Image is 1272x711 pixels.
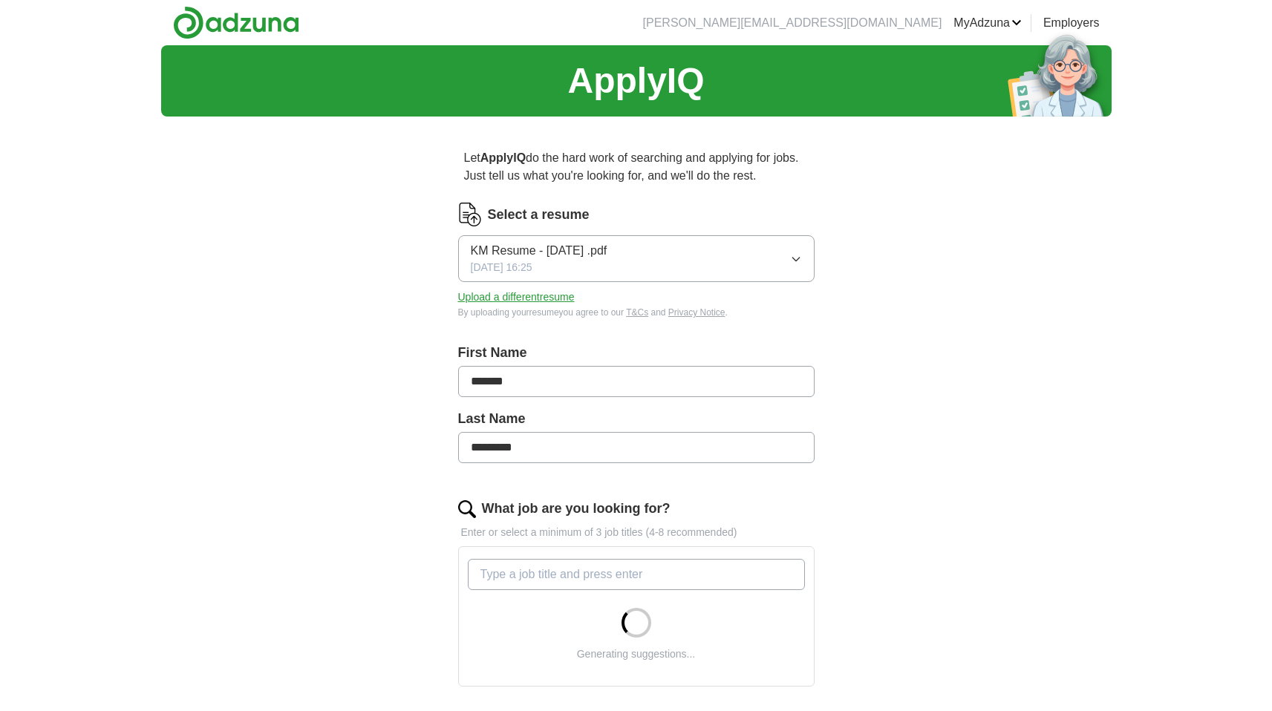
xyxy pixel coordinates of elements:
label: First Name [458,343,815,363]
span: [DATE] 16:25 [471,260,532,275]
p: Let do the hard work of searching and applying for jobs. Just tell us what you're looking for, an... [458,143,815,191]
button: Upload a differentresume [458,289,575,305]
strong: ApplyIQ [480,151,526,164]
a: MyAdzuna [953,14,1022,32]
li: [PERSON_NAME][EMAIL_ADDRESS][DOMAIN_NAME] [643,14,942,32]
h1: ApplyIQ [567,54,704,108]
img: Adzuna logo [173,6,299,39]
label: Select a resume [488,205,590,225]
label: Last Name [458,409,815,429]
p: Enter or select a minimum of 3 job titles (4-8 recommended) [458,525,815,540]
span: KM Resume - [DATE] .pdf [471,242,607,260]
div: By uploading your resume you agree to our and . [458,306,815,319]
a: Privacy Notice [668,307,725,318]
img: CV Icon [458,203,482,226]
button: KM Resume - [DATE] .pdf[DATE] 16:25 [458,235,815,282]
img: search.png [458,500,476,518]
input: Type a job title and press enter [468,559,805,590]
a: T&Cs [626,307,648,318]
label: What job are you looking for? [482,499,671,519]
a: Employers [1043,14,1100,32]
div: Generating suggestions... [577,646,696,662]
